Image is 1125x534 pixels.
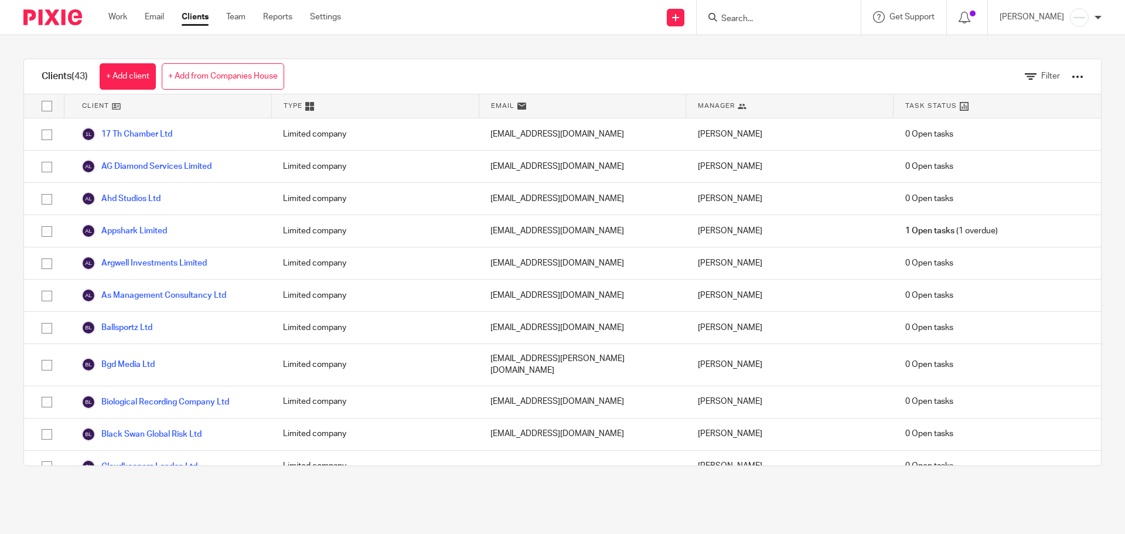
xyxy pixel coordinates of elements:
img: Pixie [23,9,82,25]
div: [EMAIL_ADDRESS][PERSON_NAME][DOMAIN_NAME] [479,344,686,386]
div: Limited company [271,183,479,215]
div: Limited company [271,386,479,418]
div: [PERSON_NAME] [686,151,894,182]
a: 17 Th Chamber Ltd [81,127,172,141]
p: [PERSON_NAME] [1000,11,1064,23]
a: Appshark Limited [81,224,167,238]
a: As Management Consultancy Ltd [81,288,226,302]
a: Black Swan Global Risk Ltd [81,427,202,441]
span: Type [284,101,302,111]
div: [EMAIL_ADDRESS][DOMAIN_NAME] [479,183,686,215]
div: [PERSON_NAME] [686,280,894,311]
span: 0 Open tasks [905,193,953,205]
div: [EMAIL_ADDRESS][DOMAIN_NAME] [479,151,686,182]
span: Get Support [889,13,935,21]
span: 0 Open tasks [905,257,953,269]
span: Filter [1041,72,1060,80]
a: + Add from Companies House [162,63,284,90]
img: svg%3E [81,159,96,174]
div: --- [479,451,686,482]
a: Bgd Media Ltd [81,358,155,372]
a: Biological Recording Company Ltd [81,395,229,409]
span: 0 Open tasks [905,161,953,172]
span: Manager [698,101,735,111]
span: Task Status [905,101,957,111]
img: svg%3E [81,395,96,409]
span: 0 Open tasks [905,396,953,407]
span: (43) [71,72,88,81]
span: 0 Open tasks [905,128,953,140]
a: Email [145,11,164,23]
img: svg%3E [81,224,96,238]
div: [PERSON_NAME] [686,247,894,279]
span: (1 overdue) [905,225,998,237]
div: [EMAIL_ADDRESS][DOMAIN_NAME] [479,118,686,150]
div: Limited company [271,151,479,182]
img: svg%3E [81,192,96,206]
h1: Clients [42,70,88,83]
div: Limited company [271,280,479,311]
img: svg%3E [81,288,96,302]
a: + Add client [100,63,156,90]
a: AG Diamond Services Limited [81,159,212,174]
a: Cloudkeepers London Ltd [81,460,197,474]
div: Limited company [271,118,479,150]
input: Search [720,14,826,25]
span: 0 Open tasks [905,460,953,472]
a: Work [108,11,127,23]
div: [EMAIL_ADDRESS][DOMAIN_NAME] [479,247,686,279]
div: [EMAIL_ADDRESS][DOMAIN_NAME] [479,386,686,418]
span: 0 Open tasks [905,322,953,334]
a: Ballsportz Ltd [81,321,152,335]
div: [PERSON_NAME] [686,215,894,247]
div: [PERSON_NAME] [686,386,894,418]
div: Limited company [271,419,479,450]
span: Email [491,101,514,111]
img: svg%3E [81,358,96,372]
span: Client [82,101,109,111]
img: svg%3E [81,427,96,441]
span: 0 Open tasks [905,290,953,301]
div: [PERSON_NAME] [686,183,894,215]
div: [PERSON_NAME] [686,419,894,450]
input: Select all [36,95,58,117]
img: svg%3E [81,127,96,141]
a: Settings [310,11,341,23]
div: Limited company [271,451,479,482]
div: [PERSON_NAME] [686,344,894,386]
div: Limited company [271,312,479,343]
div: Limited company [271,247,479,279]
span: 1 Open tasks [905,225,954,237]
a: Team [226,11,246,23]
div: Limited company [271,344,479,386]
img: Cloud%20Keepers-05.png [1070,8,1089,27]
span: 0 Open tasks [905,359,953,370]
a: Reports [263,11,292,23]
div: [EMAIL_ADDRESS][DOMAIN_NAME] [479,312,686,343]
a: Argwell Investments Limited [81,256,207,270]
span: 0 Open tasks [905,428,953,440]
div: [PERSON_NAME] [686,118,894,150]
img: svg%3E [81,321,96,335]
div: [EMAIL_ADDRESS][DOMAIN_NAME] [479,215,686,247]
div: Limited company [271,215,479,247]
a: Clients [182,11,209,23]
img: svg%3E [81,460,96,474]
a: Ahd Studios Ltd [81,192,161,206]
div: [PERSON_NAME] [686,451,894,482]
div: [EMAIL_ADDRESS][DOMAIN_NAME] [479,419,686,450]
div: [EMAIL_ADDRESS][DOMAIN_NAME] [479,280,686,311]
img: svg%3E [81,256,96,270]
div: [PERSON_NAME] [686,312,894,343]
